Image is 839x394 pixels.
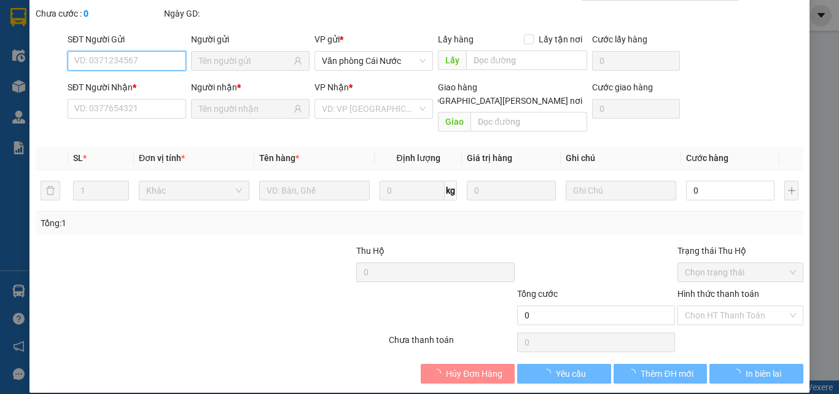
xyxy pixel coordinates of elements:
[517,289,558,299] span: Tổng cước
[68,81,186,94] div: SĐT Người Nhận
[592,51,680,71] input: Cước lấy hàng
[556,367,586,380] span: Yêu cầu
[641,367,693,380] span: Thêm ĐH mới
[592,82,653,92] label: Cước giao hàng
[164,7,290,20] div: Ngày GD:
[41,216,325,230] div: Tổng: 1
[191,81,310,94] div: Người nhận
[36,7,162,20] div: Chưa cước :
[259,153,299,163] span: Tên hàng
[732,369,746,377] span: loading
[294,57,302,65] span: user
[6,42,234,58] li: 02839.63.63.63
[592,34,647,44] label: Cước lấy hàng
[41,181,60,200] button: delete
[432,369,446,377] span: loading
[259,181,370,200] input: VD: Bàn, Ghế
[68,33,186,46] div: SĐT Người Gửi
[438,112,470,132] span: Giao
[314,33,433,46] div: VP gửi
[627,369,641,377] span: loading
[467,181,555,200] input: 0
[438,50,466,70] span: Lấy
[6,77,206,97] b: GỬI : Văn phòng Cái Nước
[314,82,349,92] span: VP Nhận
[709,364,803,384] button: In biên lai
[784,181,798,200] button: plus
[438,34,474,44] span: Lấy hàng
[677,289,759,299] label: Hình thức thanh toán
[388,333,516,355] div: Chưa thanh toán
[686,153,728,163] span: Cước hàng
[470,112,587,132] input: Dọc đường
[396,153,440,163] span: Định lượng
[517,364,611,384] button: Yêu cầu
[356,246,384,256] span: Thu Hộ
[677,244,803,258] div: Trạng thái Thu Hộ
[322,52,426,70] span: Văn phòng Cái Nước
[198,54,291,68] input: Tên người gửi
[467,153,512,163] span: Giá trị hàng
[542,369,556,377] span: loading
[566,181,676,200] input: Ghi Chú
[71,30,80,39] span: environment
[198,102,291,116] input: Tên người nhận
[191,33,310,46] div: Người gửi
[746,367,781,380] span: In biên lai
[84,9,88,18] b: 0
[445,181,457,200] span: kg
[614,364,708,384] button: Thêm ĐH mới
[139,153,185,163] span: Đơn vị tính
[561,146,681,170] th: Ghi chú
[71,45,80,55] span: phone
[146,181,242,200] span: Khác
[73,153,83,163] span: SL
[446,367,502,380] span: Hủy Đơn Hàng
[685,263,796,282] span: Chọn trạng thái
[534,33,587,46] span: Lấy tận nơi
[592,99,680,119] input: Cước giao hàng
[438,82,477,92] span: Giao hàng
[294,104,302,113] span: user
[71,8,174,23] b: [PERSON_NAME]
[415,94,587,108] span: [GEOGRAPHIC_DATA][PERSON_NAME] nơi
[466,50,587,70] input: Dọc đường
[6,27,234,42] li: 85 [PERSON_NAME]
[421,364,515,384] button: Hủy Đơn Hàng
